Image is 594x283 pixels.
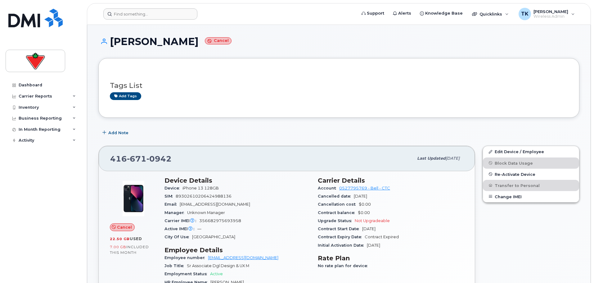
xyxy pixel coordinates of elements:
[354,194,367,199] span: [DATE]
[164,263,187,268] span: Job Title
[164,177,310,184] h3: Device Details
[115,180,152,217] img: image20231002-3703462-1ig824h.jpeg
[164,218,199,223] span: Carrier IMEI
[318,177,464,184] h3: Carrier Details
[110,237,130,241] span: 22.50 GB
[355,218,390,223] span: Not Upgradeable
[318,235,365,239] span: Contract Expiry Date
[483,146,579,157] a: Edit Device / Employee
[108,130,128,136] span: Add Note
[127,154,146,163] span: 671
[164,194,176,199] span: SIM
[176,194,232,199] span: 89302610206424988136
[483,191,579,202] button: Change IMEI
[130,236,142,241] span: used
[318,202,359,207] span: Cancellation cost
[164,272,210,276] span: Employment Status
[318,210,358,215] span: Contract balance
[365,235,399,239] span: Contract Expired
[318,186,339,190] span: Account
[483,180,579,191] button: Transfer to Personal
[110,82,568,89] h3: Tags List
[164,202,180,207] span: Email
[358,210,370,215] span: $0.00
[146,154,172,163] span: 0942
[483,169,579,180] button: Re-Activate Device
[210,272,223,276] span: Active
[164,186,182,190] span: Device
[318,226,362,231] span: Contract Start Date
[367,243,380,248] span: [DATE]
[192,235,235,239] span: [GEOGRAPHIC_DATA]
[483,157,579,169] button: Block Data Usage
[318,263,371,268] span: No rate plan for device
[359,202,371,207] span: $0.00
[164,210,187,215] span: Manager
[110,245,126,249] span: 7.00 GB
[208,255,278,260] a: [EMAIL_ADDRESS][DOMAIN_NAME]
[318,194,354,199] span: Cancelled date
[187,210,225,215] span: Unknown Manager
[197,226,201,231] span: —
[199,218,241,223] span: 356682975693958
[495,172,535,176] span: Re-Activate Device
[339,186,390,190] a: 0527795769 - Bell - CTC
[318,243,367,248] span: Initial Activation Date
[110,244,149,255] span: included this month
[318,254,464,262] h3: Rate Plan
[164,255,208,260] span: Employee number
[164,235,192,239] span: City Of Use
[417,156,446,161] span: Last updated
[164,226,197,231] span: Active IMEI
[446,156,460,161] span: [DATE]
[117,224,132,230] span: Cancel
[182,186,219,190] span: iPhone 13 128GB
[318,218,355,223] span: Upgrade Status
[205,37,232,44] small: Cancel
[362,226,376,231] span: [DATE]
[98,127,134,138] button: Add Note
[110,154,172,163] span: 416
[98,36,579,47] h1: [PERSON_NAME]
[164,246,310,254] h3: Employee Details
[110,92,141,100] a: Add tags
[180,202,250,207] span: [EMAIL_ADDRESS][DOMAIN_NAME]
[187,263,249,268] span: Sr Associate Dgl Design & UX M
